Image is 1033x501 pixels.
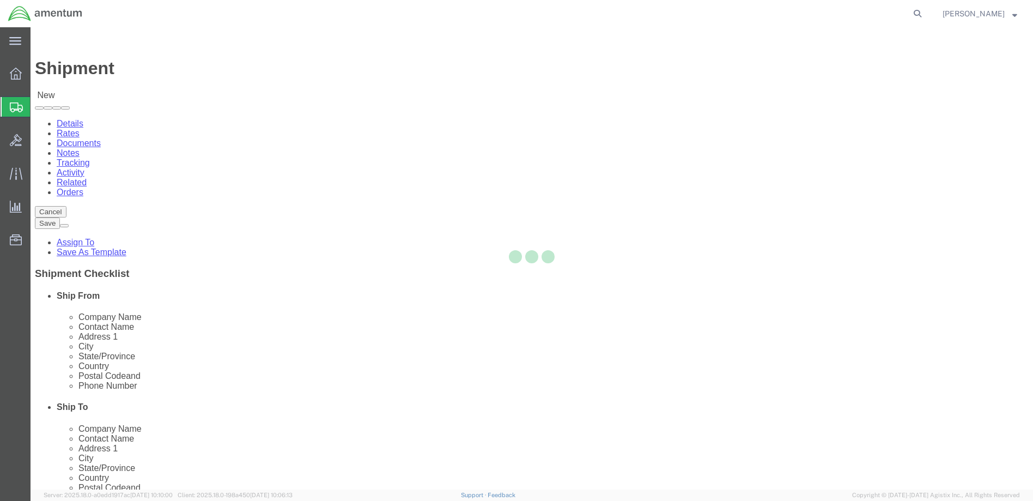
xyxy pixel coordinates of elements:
[8,5,83,22] img: logo
[250,492,293,498] span: [DATE] 10:06:13
[942,7,1018,20] button: [PERSON_NAME]
[178,492,293,498] span: Client: 2025.18.0-198a450
[943,8,1005,20] span: Richard Varela
[44,492,173,498] span: Server: 2025.18.0-a0edd1917ac
[852,491,1020,500] span: Copyright © [DATE]-[DATE] Agistix Inc., All Rights Reserved
[461,492,488,498] a: Support
[488,492,515,498] a: Feedback
[130,492,173,498] span: [DATE] 10:10:00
